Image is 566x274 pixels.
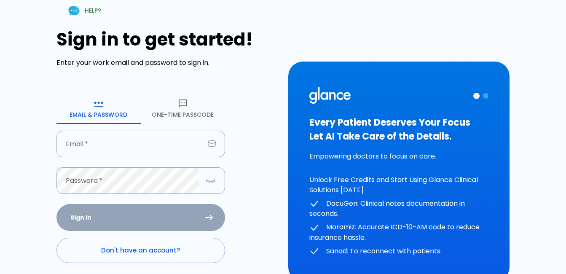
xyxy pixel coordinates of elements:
[309,151,489,161] p: Empowering doctors to focus on care.
[309,175,489,195] p: Unlock Free Credits and Start Using Glance Clinical Solutions [DATE]
[141,94,225,124] button: One-Time Passcode
[309,116,489,143] h3: Every Patient Deserves Your Focus Let AI Take Care of the Details.
[309,222,489,243] p: Moramiz: Accurate ICD-10-AM code to reduce insurance hassle.
[309,246,489,257] p: Sanad: To reconnect with patients.
[56,94,141,124] button: Email & Password
[56,238,225,263] a: Don't have an account?
[56,29,278,50] h1: Sign in to get started!
[67,3,81,18] img: Chat Support
[56,58,278,68] p: Enter your work email and password to sign in.
[56,131,204,157] input: dr.ahmed@clinic.com
[309,199,489,219] p: DocuGen: Clinical notes documentation in seconds.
